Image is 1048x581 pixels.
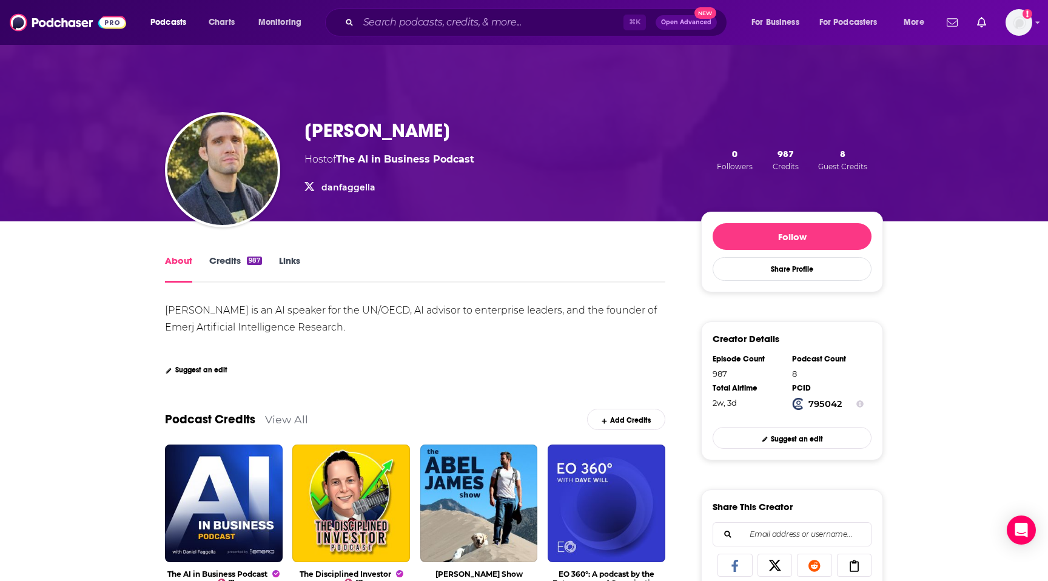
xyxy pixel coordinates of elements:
span: Podcasts [150,14,186,31]
a: View All [265,413,308,426]
button: open menu [895,13,939,32]
a: Copy Link [837,554,872,577]
a: About [165,255,192,283]
button: 0Followers [713,147,756,172]
button: Share Profile [713,257,872,281]
span: 987 [778,148,794,160]
button: 8Guest Credits [815,147,871,172]
div: Episode Count [713,354,784,364]
a: The Disciplined Investor [300,569,403,579]
h3: Creator Details [713,333,779,344]
div: Search podcasts, credits, & more... [337,8,739,36]
span: 0 [732,148,737,160]
a: Podcast Credits [165,412,255,427]
img: Podchaser - Follow, Share and Rate Podcasts [10,11,126,34]
span: Credits [773,162,799,171]
span: of [327,153,474,165]
div: [PERSON_NAME] is an AI speaker for the UN/OECD, AI advisor to enterprise leaders, and the founder... [165,304,659,333]
h3: Share This Creator [713,501,793,512]
button: Open AdvancedNew [656,15,717,30]
img: Podchaser Creator ID logo [792,398,804,410]
div: Search followers [713,522,872,546]
input: Email address or username... [723,523,861,546]
span: Guest Credits [818,162,867,171]
a: Credits987 [209,255,262,283]
button: open menu [811,13,895,32]
div: 8 [792,369,864,378]
span: For Podcasters [819,14,878,31]
a: Share on Facebook [717,554,753,577]
span: 428 hours, 7 minutes, 35 seconds [713,398,737,408]
button: Follow [713,223,872,250]
div: Podcast Count [792,354,864,364]
svg: Add a profile image [1023,9,1032,19]
div: 987 [247,257,262,265]
a: Share on Reddit [797,554,832,577]
span: Monitoring [258,14,301,31]
a: The AI in Business Podcast [336,153,474,165]
input: Search podcasts, credits, & more... [358,13,623,32]
span: More [904,14,924,31]
span: For Business [751,14,799,31]
span: Host [304,153,327,165]
a: Show notifications dropdown [942,12,962,33]
button: open menu [743,13,815,32]
a: Add Credits [587,409,665,430]
a: Show notifications dropdown [972,12,991,33]
button: open menu [142,13,202,32]
a: Charts [201,13,242,32]
span: ⌘ K [623,15,646,30]
a: Links [279,255,300,283]
a: The AI in Business Podcast [167,569,280,579]
div: 987 [713,369,784,378]
span: Followers [717,162,753,171]
span: Open Advanced [661,19,711,25]
div: Open Intercom Messenger [1007,516,1036,545]
h1: [PERSON_NAME] [304,119,450,143]
button: Show profile menu [1006,9,1032,36]
button: Show Info [856,398,864,410]
span: Charts [209,14,235,31]
div: Total Airtime [713,383,784,393]
a: Suggest an edit [165,366,227,374]
a: Suggest an edit [713,427,872,448]
button: open menu [250,13,317,32]
strong: 795042 [808,398,842,409]
a: Abel James Show [435,569,523,579]
span: New [694,7,716,19]
img: Dan Faggella [167,115,278,225]
a: danfaggella [321,182,375,193]
img: User Profile [1006,9,1032,36]
a: Share on X/Twitter [757,554,793,577]
div: PCID [792,383,864,393]
span: 8 [840,148,845,160]
span: Logged in as patiencebaldacci [1006,9,1032,36]
button: 987Credits [769,147,802,172]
